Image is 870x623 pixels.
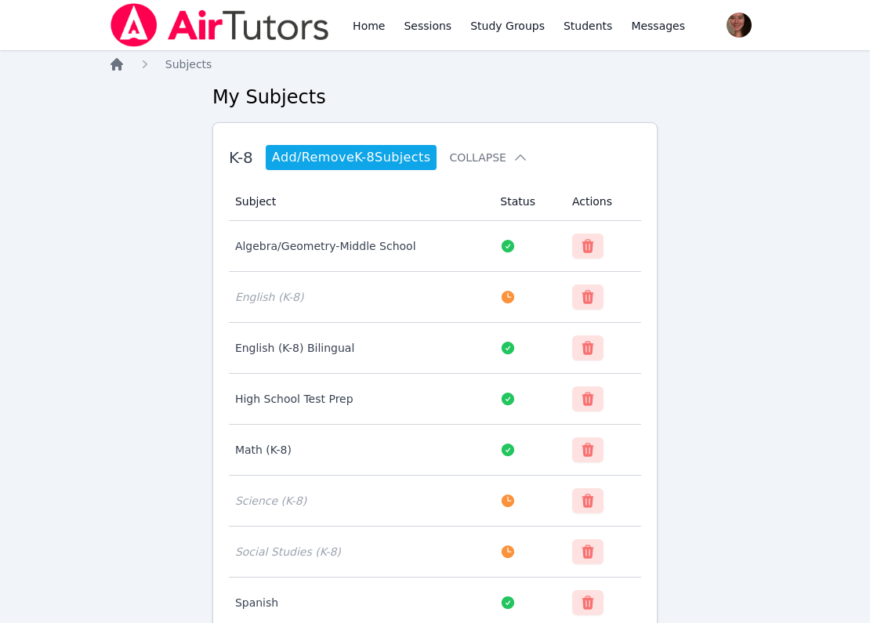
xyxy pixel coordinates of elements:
[229,374,641,425] tr: High School Test Prep
[229,527,641,578] tr: Social Studies (K-8)
[235,596,278,609] span: Spanish
[235,342,354,354] span: English (K-8) Bilingual
[229,148,253,167] span: K-8
[165,58,212,71] span: Subjects
[449,150,527,165] button: Collapse
[235,240,416,252] span: Algebra/Geometry-Middle School
[229,323,641,374] tr: English (K-8) Bilingual
[235,494,306,507] span: Science (K-8)
[212,85,658,110] h2: My Subjects
[235,444,292,456] span: Math (K-8)
[229,425,641,476] tr: Math (K-8)
[235,393,353,405] span: High School Test Prep
[229,272,641,323] tr: English (K-8)
[266,145,437,170] a: Add/RemoveK-8Subjects
[631,18,685,34] span: Messages
[229,476,641,527] tr: Science (K-8)
[563,183,641,221] th: Actions
[165,56,212,72] a: Subjects
[491,183,563,221] th: Status
[109,3,331,47] img: Air Tutors
[229,221,641,272] tr: Algebra/Geometry-Middle School
[109,56,762,72] nav: Breadcrumb
[229,183,491,221] th: Subject
[235,291,304,303] span: English (K-8)
[235,545,341,558] span: Social Studies (K-8)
